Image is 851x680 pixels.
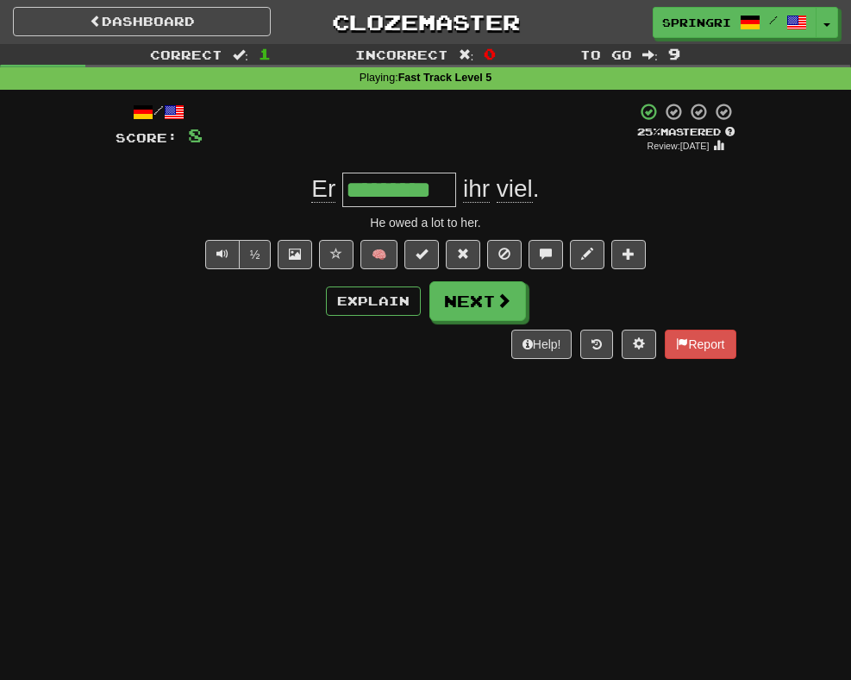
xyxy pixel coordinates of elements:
[580,47,632,62] span: To go
[636,125,736,139] div: Mastered
[233,48,248,60] span: :
[360,240,397,269] button: 🧠
[202,240,272,269] div: Text-to-speech controls
[188,124,203,146] span: 8
[580,330,613,359] button: Round history (alt+y)
[259,45,271,62] span: 1
[319,240,354,269] button: Favorite sentence (alt+f)
[297,7,554,37] a: Clozemaster
[13,7,271,36] a: Dashboard
[484,45,496,62] span: 0
[278,240,312,269] button: Show image (alt+x)
[326,286,421,316] button: Explain
[653,7,817,38] a: SpringRiver2479 /
[668,45,680,62] span: 9
[637,126,660,137] span: 25 %
[116,102,203,123] div: /
[429,281,526,321] button: Next
[648,141,710,151] small: Review: [DATE]
[769,14,778,26] span: /
[529,240,563,269] button: Discuss sentence (alt+u)
[311,175,335,203] span: Er
[511,330,573,359] button: Help!
[404,240,439,269] button: Set this sentence to 100% Mastered (alt+m)
[570,240,604,269] button: Edit sentence (alt+d)
[205,240,240,269] button: Play sentence audio (ctl+space)
[116,130,178,145] span: Score:
[446,240,480,269] button: Reset to 0% Mastered (alt+r)
[239,240,272,269] button: ½
[487,240,522,269] button: Ignore sentence (alt+i)
[456,175,539,203] span: .
[642,48,658,60] span: :
[150,47,222,62] span: Correct
[398,72,492,84] strong: Fast Track Level 5
[463,175,490,203] span: ihr
[116,214,736,231] div: He owed a lot to her.
[497,175,533,203] span: viel
[665,330,735,359] button: Report
[662,15,731,30] span: SpringRiver2479
[459,48,474,60] span: :
[611,240,646,269] button: Add to collection (alt+a)
[355,47,448,62] span: Incorrect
